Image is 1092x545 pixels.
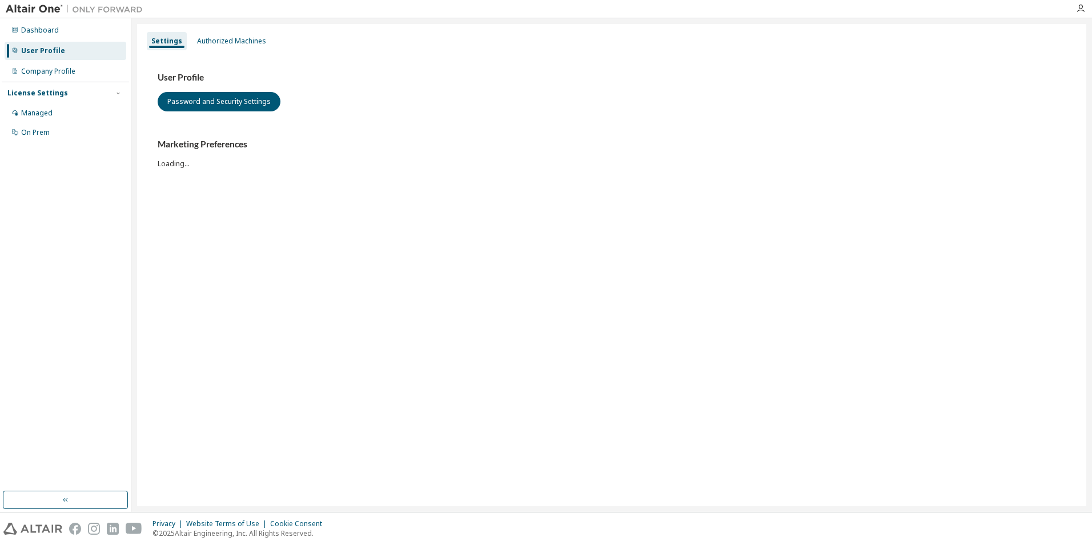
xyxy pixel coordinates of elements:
img: altair_logo.svg [3,523,62,535]
img: instagram.svg [88,523,100,535]
div: On Prem [21,128,50,137]
button: Password and Security Settings [158,92,280,111]
div: Managed [21,109,53,118]
h3: User Profile [158,72,1066,83]
div: User Profile [21,46,65,55]
div: Dashboard [21,26,59,35]
img: youtube.svg [126,523,142,535]
img: Altair One [6,3,148,15]
div: Authorized Machines [197,37,266,46]
div: Privacy [152,519,186,528]
div: Company Profile [21,67,75,76]
div: Cookie Consent [270,519,329,528]
img: linkedin.svg [107,523,119,535]
div: Settings [151,37,182,46]
p: © 2025 Altair Engineering, Inc. All Rights Reserved. [152,528,329,538]
div: Website Terms of Use [186,519,270,528]
div: Loading... [158,139,1066,168]
img: facebook.svg [69,523,81,535]
div: License Settings [7,89,68,98]
h3: Marketing Preferences [158,139,1066,150]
